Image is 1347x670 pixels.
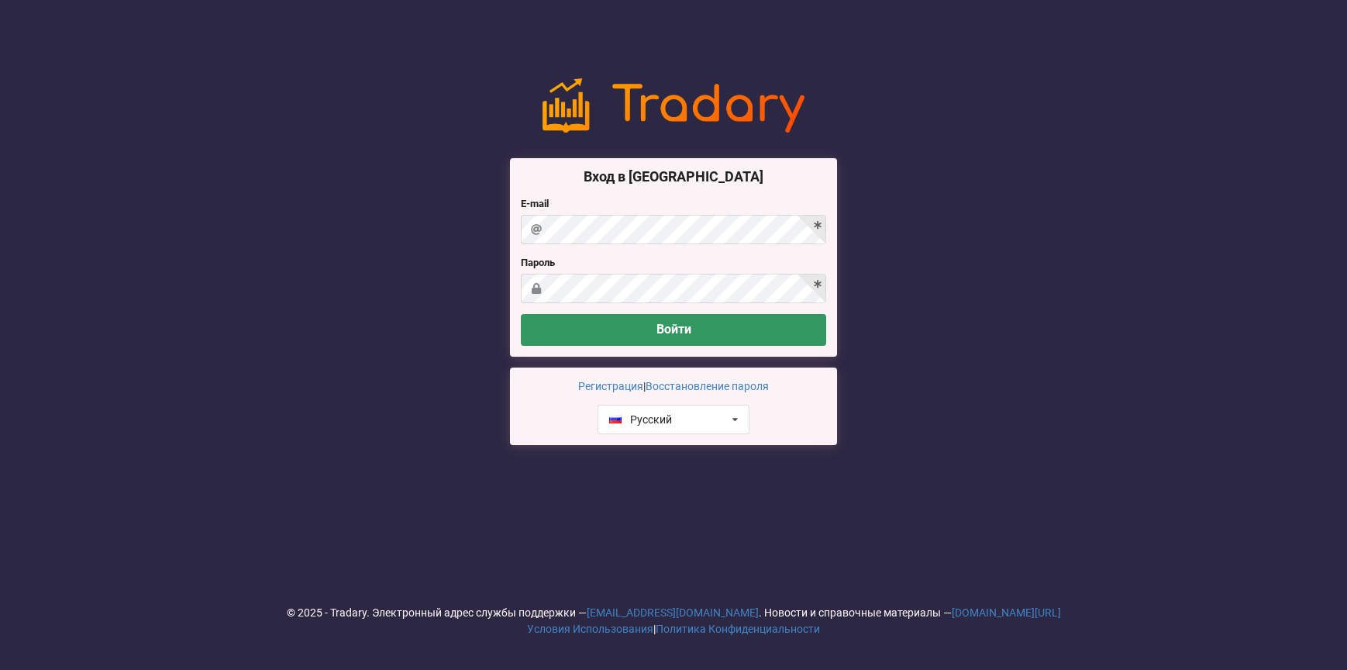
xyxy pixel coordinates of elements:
[543,78,804,133] img: logo-noslogan-1ad60627477bfbe4b251f00f67da6d4e.png
[521,196,826,212] label: E-mail
[521,314,826,346] button: Войти
[578,380,643,392] a: Регистрация
[527,623,653,635] a: Условия Использования
[609,414,672,425] div: Русский
[952,606,1061,619] a: [DOMAIN_NAME][URL]
[11,605,1336,637] div: © 2025 - Tradary. Электронный адрес службы поддержки — . Новости и справочные материалы — |
[521,378,826,394] p: |
[656,623,820,635] a: Политика Конфиденциальности
[587,606,759,619] a: [EMAIL_ADDRESS][DOMAIN_NAME]
[521,255,826,271] label: Пароль
[646,380,769,392] a: Восстановление пароля
[521,167,826,185] h3: Вход в [GEOGRAPHIC_DATA]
